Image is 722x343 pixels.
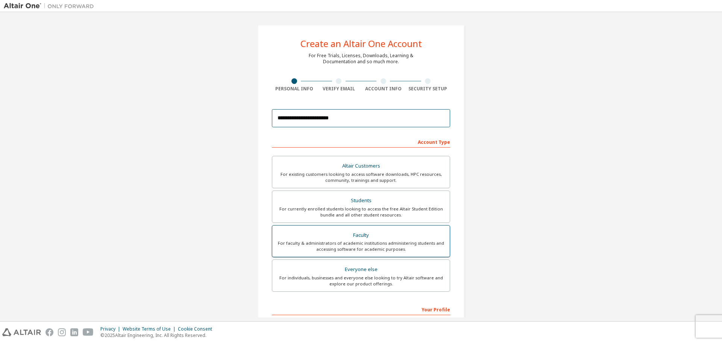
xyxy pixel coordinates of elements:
div: For individuals, businesses and everyone else looking to try Altair software and explore our prod... [277,275,445,287]
div: Account Type [272,136,450,148]
img: Altair One [4,2,98,10]
div: For currently enrolled students looking to access the free Altair Student Edition bundle and all ... [277,206,445,218]
div: Altair Customers [277,161,445,171]
div: Verify Email [317,86,361,92]
div: Faculty [277,230,445,241]
div: Security Setup [406,86,450,92]
div: Your Profile [272,303,450,315]
div: Privacy [100,326,123,332]
img: facebook.svg [46,328,53,336]
div: Students [277,195,445,206]
div: Create an Altair One Account [300,39,422,48]
div: For Free Trials, Licenses, Downloads, Learning & Documentation and so much more. [309,53,413,65]
div: Cookie Consent [178,326,217,332]
div: Account Info [361,86,406,92]
img: linkedin.svg [70,328,78,336]
img: youtube.svg [83,328,94,336]
div: Personal Info [272,86,317,92]
img: altair_logo.svg [2,328,41,336]
img: instagram.svg [58,328,66,336]
div: For existing customers looking to access software downloads, HPC resources, community, trainings ... [277,171,445,183]
div: For faculty & administrators of academic institutions administering students and accessing softwa... [277,240,445,252]
p: © 2025 Altair Engineering, Inc. All Rights Reserved. [100,332,217,338]
div: Everyone else [277,264,445,275]
div: Website Terms of Use [123,326,178,332]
